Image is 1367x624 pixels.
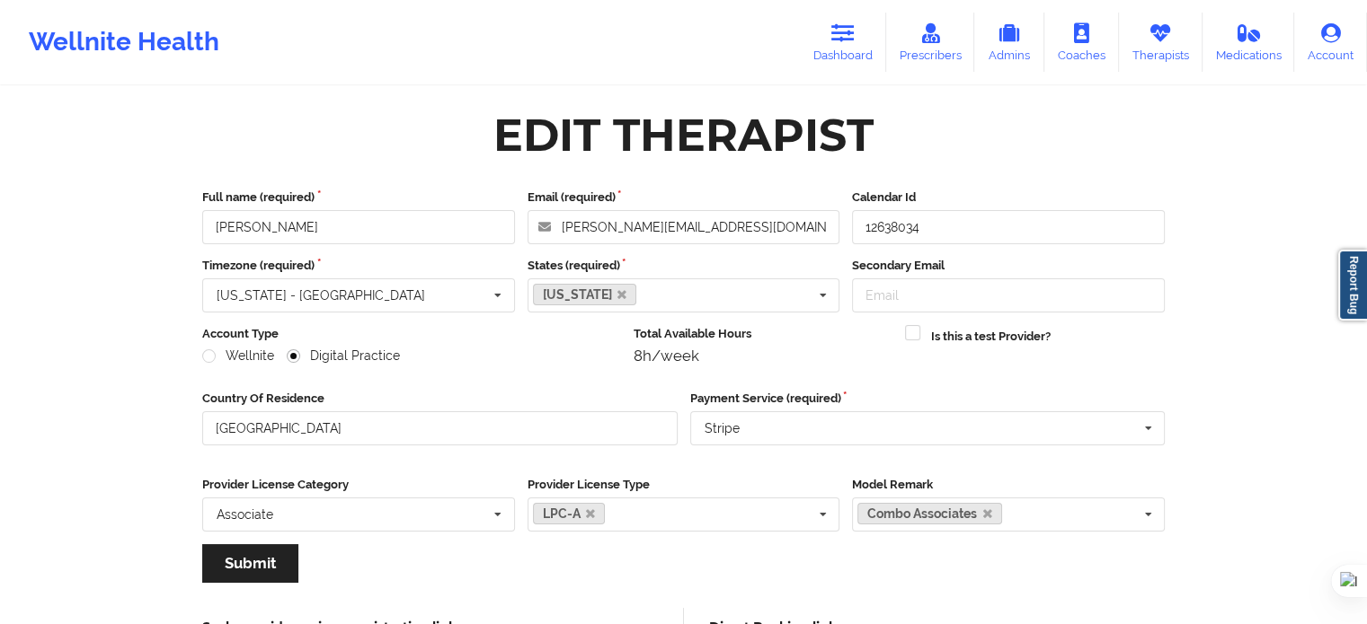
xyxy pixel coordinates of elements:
input: Email [852,278,1165,312]
label: Country Of Residence [202,390,678,408]
a: LPC-A [533,503,606,524]
label: Full name (required) [202,189,515,207]
a: Account [1294,13,1367,72]
label: Total Available Hours [634,325,893,343]
label: Calendar Id [852,189,1165,207]
label: Payment Service (required) [690,390,1166,408]
input: Email address [528,210,840,244]
label: Timezone (required) [202,257,515,275]
div: Edit Therapist [493,107,874,163]
div: 8h/week [634,347,893,365]
label: Model Remark [852,476,1165,494]
label: States (required) [528,257,840,275]
input: Full name [202,210,515,244]
a: Coaches [1044,13,1119,72]
a: Medications [1203,13,1295,72]
label: Is this a test Provider? [931,328,1051,346]
a: Dashboard [800,13,886,72]
a: Admins [974,13,1044,72]
a: [US_STATE] [533,284,637,305]
a: Combo Associates [857,503,1002,524]
input: Calendar Id [852,210,1165,244]
div: Stripe [705,422,740,435]
label: Provider License Type [528,476,840,494]
button: Submit [202,544,298,583]
a: Prescribers [886,13,975,72]
a: Therapists [1119,13,1203,72]
div: [US_STATE] - [GEOGRAPHIC_DATA] [217,289,425,302]
label: Provider License Category [202,476,515,494]
label: Email (required) [528,189,840,207]
div: Associate [217,508,273,521]
label: Account Type [202,325,621,343]
a: Report Bug [1338,250,1367,321]
label: Digital Practice [287,348,400,364]
label: Wellnite [202,348,274,364]
label: Secondary Email [852,257,1165,275]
